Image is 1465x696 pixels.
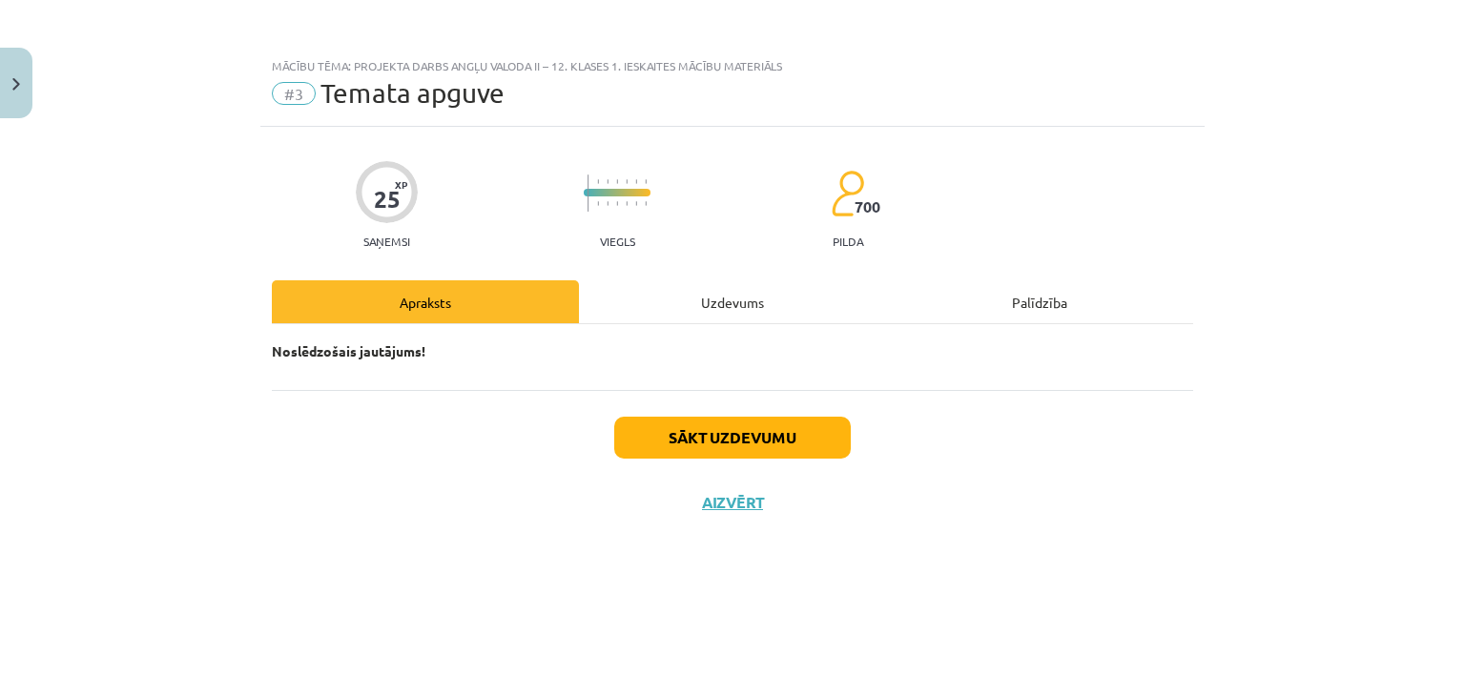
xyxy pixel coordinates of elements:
[12,78,20,91] img: icon-close-lesson-0947bae3869378f0d4975bcd49f059093ad1ed9edebbc8119c70593378902aed.svg
[588,174,589,212] img: icon-long-line-d9ea69661e0d244f92f715978eff75569469978d946b2353a9bb055b3ed8787d.svg
[616,179,618,184] img: icon-short-line-57e1e144782c952c97e751825c79c345078a6d821885a25fce030b3d8c18986b.svg
[635,201,637,206] img: icon-short-line-57e1e144782c952c97e751825c79c345078a6d821885a25fce030b3d8c18986b.svg
[597,201,599,206] img: icon-short-line-57e1e144782c952c97e751825c79c345078a6d821885a25fce030b3d8c18986b.svg
[626,201,628,206] img: icon-short-line-57e1e144782c952c97e751825c79c345078a6d821885a25fce030b3d8c18986b.svg
[272,82,316,105] span: #3
[374,186,401,213] div: 25
[616,201,618,206] img: icon-short-line-57e1e144782c952c97e751825c79c345078a6d821885a25fce030b3d8c18986b.svg
[626,179,628,184] img: icon-short-line-57e1e144782c952c97e751825c79c345078a6d821885a25fce030b3d8c18986b.svg
[395,179,407,190] span: XP
[614,417,851,459] button: Sākt uzdevumu
[579,280,886,323] div: Uzdevums
[607,179,609,184] img: icon-short-line-57e1e144782c952c97e751825c79c345078a6d821885a25fce030b3d8c18986b.svg
[645,179,647,184] img: icon-short-line-57e1e144782c952c97e751825c79c345078a6d821885a25fce030b3d8c18986b.svg
[831,170,864,217] img: students-c634bb4e5e11cddfef0936a35e636f08e4e9abd3cc4e673bd6f9a4125e45ecb1.svg
[272,59,1193,72] div: Mācību tēma: Projekta darbs angļu valoda ii – 12. klases 1. ieskaites mācību materiāls
[272,342,425,359] strong: Noslēdzošais jautājums!
[356,235,418,248] p: Saņemsi
[635,179,637,184] img: icon-short-line-57e1e144782c952c97e751825c79c345078a6d821885a25fce030b3d8c18986b.svg
[607,201,609,206] img: icon-short-line-57e1e144782c952c97e751825c79c345078a6d821885a25fce030b3d8c18986b.svg
[272,280,579,323] div: Apraksts
[600,235,635,248] p: Viegls
[597,179,599,184] img: icon-short-line-57e1e144782c952c97e751825c79c345078a6d821885a25fce030b3d8c18986b.svg
[833,235,863,248] p: pilda
[645,201,647,206] img: icon-short-line-57e1e144782c952c97e751825c79c345078a6d821885a25fce030b3d8c18986b.svg
[320,77,505,109] span: Temata apguve
[696,493,769,512] button: Aizvērt
[855,198,880,215] span: 700
[886,280,1193,323] div: Palīdzība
